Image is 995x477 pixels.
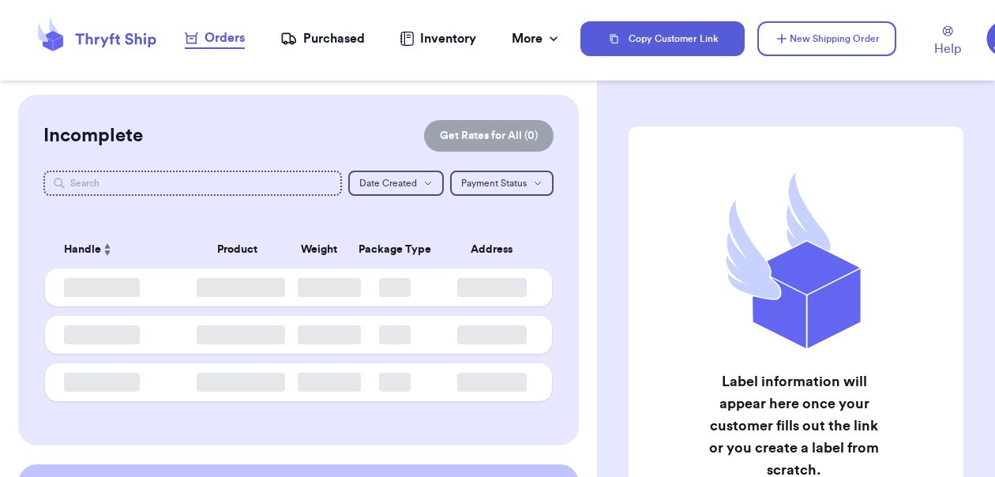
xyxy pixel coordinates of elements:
h2: Incomplete [43,123,143,148]
div: More [512,29,561,48]
a: Purchased [280,29,365,48]
a: Inventory [400,29,476,48]
th: Product [187,231,289,269]
span: Payment Status [461,178,527,188]
button: New Shipping Order [757,21,896,56]
span: Date Created [359,178,417,188]
button: Get Rates for All (0) [424,120,554,152]
button: Payment Status [450,171,554,196]
th: Weight [288,231,349,269]
button: Copy Customer Link [580,21,745,56]
span: Handle [64,242,101,258]
a: Help [934,26,961,58]
div: Orders [185,28,245,47]
th: Package Type [349,231,441,269]
span: Help [934,39,961,58]
input: Search [43,171,343,196]
button: Date Created [348,171,444,196]
th: Address [441,231,552,269]
a: Orders [185,28,245,49]
button: Sort ascending [101,240,114,259]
